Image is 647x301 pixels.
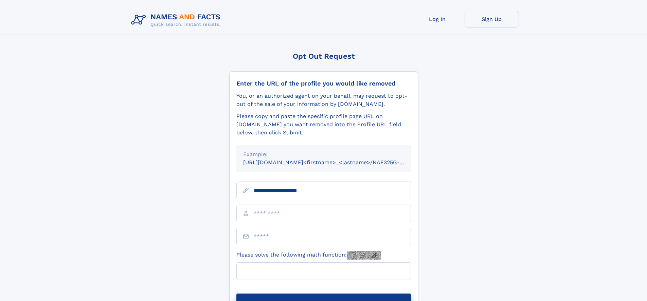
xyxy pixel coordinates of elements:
a: Log In [410,11,465,27]
div: Enter the URL of the profile you would like removed [236,80,411,87]
img: Logo Names and Facts [128,11,226,29]
div: You, or an authorized agent on your behalf, may request to opt-out of the sale of your informatio... [236,92,411,108]
small: [URL][DOMAIN_NAME]<firstname>_<lastname>/NAF325G-xxxxxxxx [243,159,424,166]
div: Example: [243,150,404,158]
div: Opt Out Request [229,52,418,60]
label: Please solve the following math function: [236,251,381,260]
a: Sign Up [465,11,519,27]
div: Please copy and paste the specific profile page URL on [DOMAIN_NAME] you want removed into the Pr... [236,112,411,137]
